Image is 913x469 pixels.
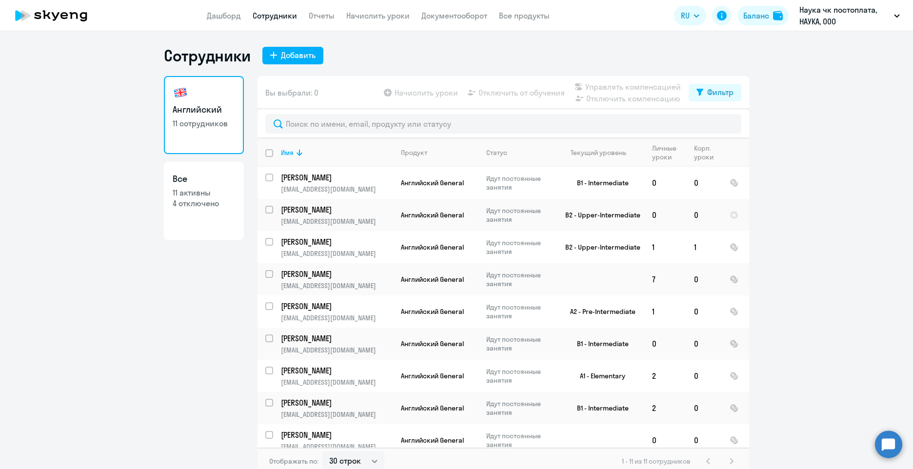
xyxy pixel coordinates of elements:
[281,442,393,451] p: [EMAIL_ADDRESS][DOMAIN_NAME]
[554,295,644,328] td: A2 - Pre-Intermediate
[694,144,721,161] div: Корп. уроки
[486,367,553,385] p: Идут постоянные занятия
[486,148,507,157] div: Статус
[173,173,235,185] h3: Все
[486,303,553,320] p: Идут постоянные занятия
[554,167,644,199] td: B1 - Intermediate
[281,185,393,194] p: [EMAIL_ADDRESS][DOMAIN_NAME]
[622,457,691,466] span: 1 - 11 из 11 сотрудников
[686,295,722,328] td: 0
[401,243,464,252] span: Английский General
[281,313,393,322] p: [EMAIL_ADDRESS][DOMAIN_NAME]
[486,174,553,192] p: Идут постоянные занятия
[674,6,706,25] button: RU
[644,263,686,295] td: 7
[265,87,318,98] span: Вы выбрали: 0
[401,148,478,157] div: Продукт
[686,424,722,456] td: 0
[686,328,722,360] td: 0
[686,360,722,392] td: 0
[652,144,686,161] div: Личные уроки
[686,231,722,263] td: 1
[554,328,644,360] td: B1 - Intermediate
[281,365,391,376] p: [PERSON_NAME]
[743,10,769,21] div: Баланс
[281,172,391,183] p: [PERSON_NAME]
[707,86,734,98] div: Фильтр
[799,4,890,27] p: Наука чк постоплата, НАУКА, ООО
[694,144,715,161] div: Корп. уроки
[401,275,464,284] span: Английский General
[281,148,294,157] div: Имя
[421,11,487,20] a: Документооборот
[401,307,464,316] span: Английский General
[686,263,722,295] td: 0
[644,424,686,456] td: 0
[346,11,410,20] a: Начислить уроки
[281,430,391,440] p: [PERSON_NAME]
[652,144,679,161] div: Личные уроки
[281,410,393,419] p: [EMAIL_ADDRESS][DOMAIN_NAME]
[486,271,553,288] p: Идут постоянные занятия
[554,199,644,231] td: B2 - Upper-Intermediate
[644,231,686,263] td: 1
[571,148,626,157] div: Текущий уровень
[401,211,464,219] span: Английский General
[689,84,741,101] button: Фильтр
[281,378,393,387] p: [EMAIL_ADDRESS][DOMAIN_NAME]
[401,178,464,187] span: Английский General
[281,365,393,376] a: [PERSON_NAME]
[173,85,188,100] img: english
[773,11,783,20] img: balance
[644,295,686,328] td: 1
[281,301,391,312] p: [PERSON_NAME]
[499,11,550,20] a: Все продукты
[207,11,241,20] a: Дашборд
[737,6,789,25] button: Балансbalance
[644,392,686,424] td: 2
[281,269,391,279] p: [PERSON_NAME]
[644,199,686,231] td: 0
[281,301,393,312] a: [PERSON_NAME]
[281,397,391,408] p: [PERSON_NAME]
[401,339,464,348] span: Английский General
[486,238,553,256] p: Идут постоянные занятия
[281,49,316,61] div: Добавить
[554,360,644,392] td: A1 - Elementary
[401,371,464,380] span: Английский General
[281,204,393,215] a: [PERSON_NAME]
[486,431,553,449] p: Идут постоянные занятия
[309,11,335,20] a: Отчеты
[554,392,644,424] td: B1 - Intermediate
[173,187,235,198] p: 11 активны
[281,269,393,279] a: [PERSON_NAME]
[686,167,722,199] td: 0
[281,236,391,247] p: [PERSON_NAME]
[681,10,690,21] span: RU
[281,333,391,344] p: [PERSON_NAME]
[554,231,644,263] td: B2 - Upper-Intermediate
[686,392,722,424] td: 0
[401,404,464,412] span: Английский General
[486,148,553,157] div: Статус
[561,148,644,157] div: Текущий уровень
[281,430,393,440] a: [PERSON_NAME]
[794,4,905,27] button: Наука чк постоплата, НАУКА, ООО
[401,436,464,445] span: Английский General
[253,11,297,20] a: Сотрудники
[281,172,393,183] a: [PERSON_NAME]
[281,333,393,344] a: [PERSON_NAME]
[164,76,244,154] a: Английский11 сотрудников
[164,46,251,65] h1: Сотрудники
[269,457,318,466] span: Отображать по:
[486,206,553,224] p: Идут постоянные занятия
[281,204,391,215] p: [PERSON_NAME]
[486,335,553,352] p: Идут постоянные занятия
[281,397,393,408] a: [PERSON_NAME]
[486,399,553,417] p: Идут постоянные занятия
[281,148,393,157] div: Имя
[281,346,393,354] p: [EMAIL_ADDRESS][DOMAIN_NAME]
[173,118,235,129] p: 11 сотрудников
[644,328,686,360] td: 0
